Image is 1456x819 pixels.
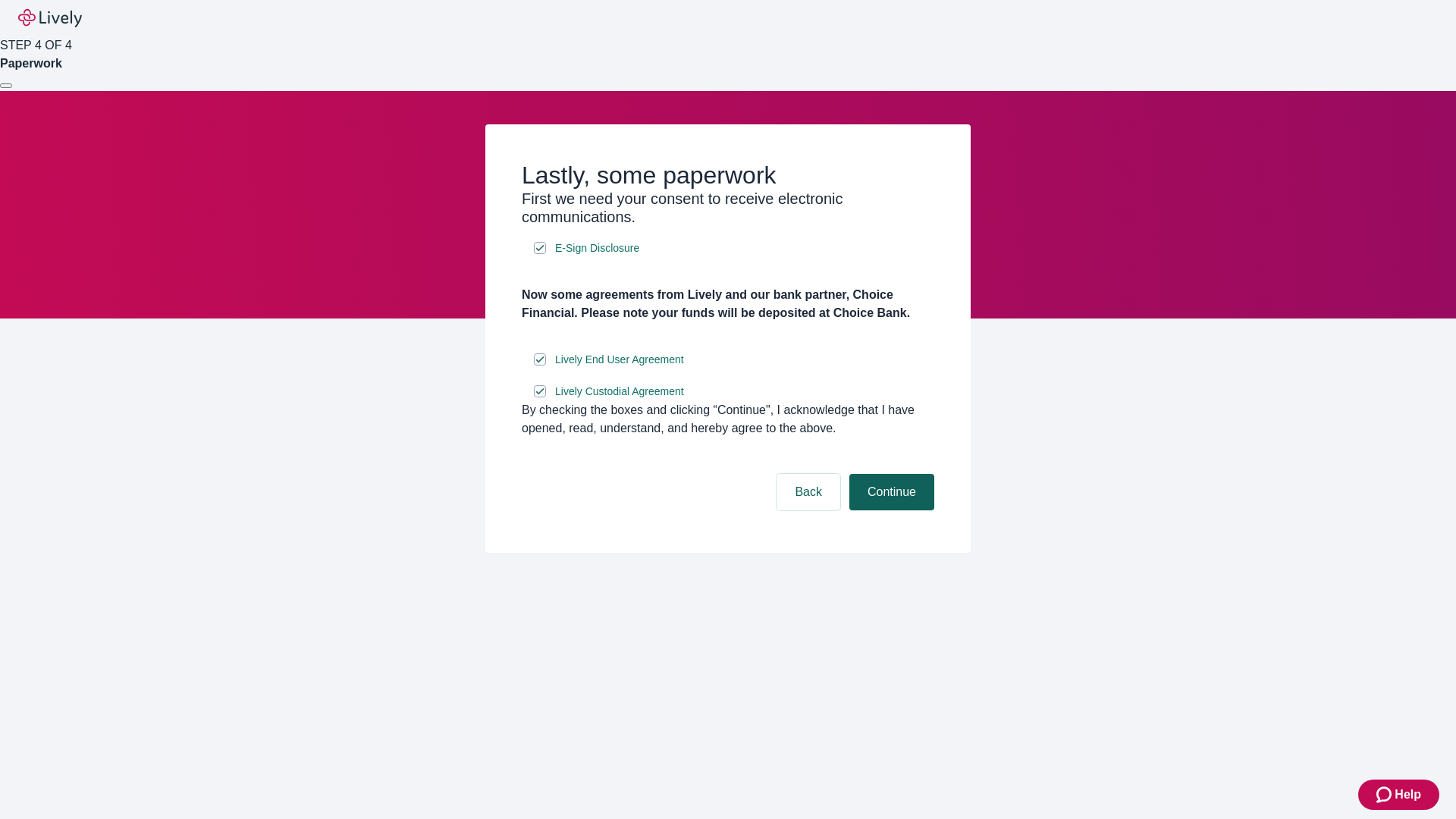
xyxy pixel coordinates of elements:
button: Continue [849,474,934,510]
span: E-Sign Disclosure [555,240,639,256]
img: Lively [18,9,82,27]
div: By checking the boxes and clicking “Continue", I acknowledge that I have opened, read, understand... [522,401,934,438]
a: e-sign disclosure document [552,239,642,258]
a: e-sign disclosure document [552,350,687,369]
svg: Zendesk support icon [1376,786,1395,804]
span: Lively Custodial Agreement [555,384,684,400]
a: e-sign disclosure document [552,382,687,401]
button: Back [777,474,840,510]
button: Zendesk support iconHelp [1358,780,1439,810]
h4: Now some agreements from Lively and our bank partner, Choice Financial. Please note your funds wi... [522,286,934,322]
span: Lively End User Agreement [555,352,684,368]
span: Help [1395,786,1421,804]
h2: Lastly, some paperwork [522,161,934,190]
h3: First we need your consent to receive electronic communications. [522,190,934,226]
